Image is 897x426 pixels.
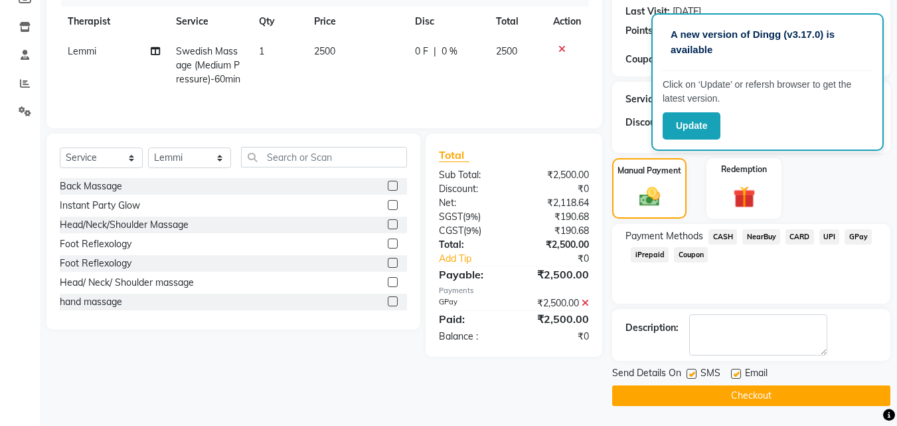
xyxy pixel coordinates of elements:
[429,296,514,310] div: GPay
[625,321,679,335] div: Description:
[514,311,599,327] div: ₹2,500.00
[442,45,457,58] span: 0 %
[60,295,122,309] div: hand massage
[68,45,96,57] span: Lemmi
[745,366,768,383] span: Email
[415,45,428,58] span: 0 F
[439,148,469,162] span: Total
[429,210,514,224] div: ( )
[434,45,436,58] span: |
[514,296,599,310] div: ₹2,500.00
[488,7,545,37] th: Total
[429,266,514,282] div: Payable:
[514,224,599,238] div: ₹190.68
[625,53,709,66] div: Coupon Code
[708,229,737,245] span: CASH
[633,185,667,209] img: _cash.svg
[625,229,703,243] span: Payment Methods
[306,7,408,37] th: Price
[625,92,686,106] div: Service Total:
[429,196,514,210] div: Net:
[785,229,814,245] span: CARD
[314,45,335,57] span: 2500
[625,24,655,38] div: Points:
[819,229,840,245] span: UPI
[663,78,872,106] p: Click on ‘Update’ or refersh browser to get the latest version.
[60,199,140,213] div: Instant Party Glow
[514,238,599,252] div: ₹2,500.00
[176,45,240,85] span: Swedish Massage (Medium Pressure)-60min
[60,179,122,193] div: Back Massage
[439,211,463,223] span: SGST
[466,225,479,236] span: 9%
[514,168,599,182] div: ₹2,500.00
[612,385,890,406] button: Checkout
[742,229,780,245] span: NearBuy
[429,238,514,252] div: Total:
[60,218,189,232] div: Head/Neck/Shoulder Massage
[60,237,131,251] div: Foot Reflexology
[726,183,762,211] img: _gift.svg
[625,116,667,130] div: Discount:
[168,7,251,37] th: Service
[514,196,599,210] div: ₹2,118.64
[429,311,514,327] div: Paid:
[259,45,264,57] span: 1
[625,5,670,19] div: Last Visit:
[439,285,589,296] div: Payments
[465,211,478,222] span: 9%
[663,112,720,140] button: Update
[251,7,306,37] th: Qty
[429,182,514,196] div: Discount:
[514,182,599,196] div: ₹0
[721,163,767,175] label: Redemption
[514,330,599,344] div: ₹0
[241,147,407,167] input: Search or Scan
[496,45,517,57] span: 2500
[429,330,514,344] div: Balance :
[673,5,701,19] div: [DATE]
[545,7,589,37] th: Action
[60,7,168,37] th: Therapist
[845,229,872,245] span: GPay
[429,252,528,266] a: Add Tip
[671,27,864,57] p: A new version of Dingg (v3.17.0) is available
[612,366,681,383] span: Send Details On
[514,266,599,282] div: ₹2,500.00
[674,247,708,263] span: Coupon
[407,7,488,37] th: Disc
[60,276,194,290] div: Head/ Neck/ Shoulder massage
[700,366,720,383] span: SMS
[439,225,463,237] span: CGST
[60,257,131,270] div: Foot Reflexology
[429,224,514,238] div: ( )
[529,252,600,266] div: ₹0
[514,210,599,224] div: ₹190.68
[631,247,669,263] span: iPrepaid
[617,165,681,177] label: Manual Payment
[429,168,514,182] div: Sub Total:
